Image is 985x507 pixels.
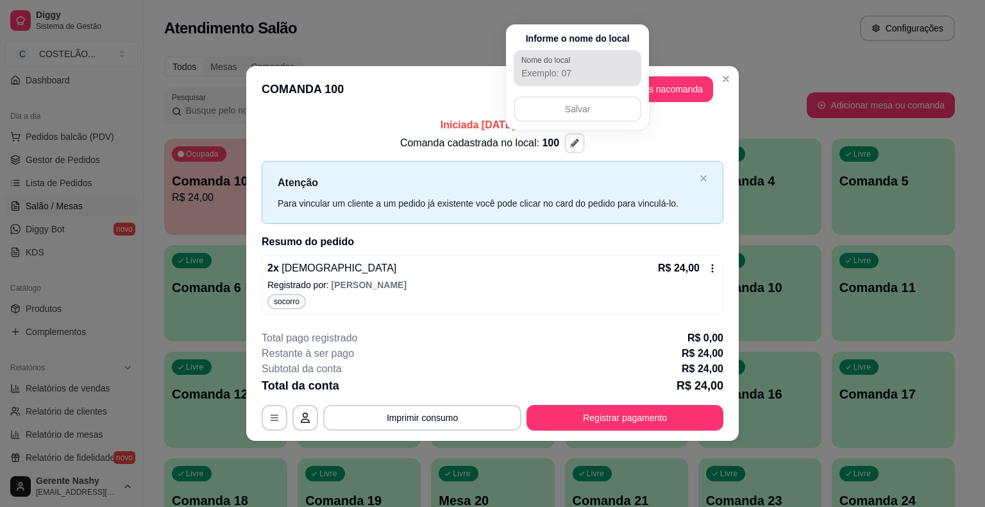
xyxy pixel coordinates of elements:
[716,69,736,89] button: Close
[332,280,407,290] span: [PERSON_NAME]
[687,331,723,346] p: R$ 0,00
[682,346,723,361] p: R$ 24,00
[521,67,634,80] input: Nome do local
[526,405,723,431] button: Registrar pagamento
[677,377,723,395] p: R$ 24,00
[700,175,707,182] span: close
[526,32,630,45] p: Informe o nome do local
[521,55,575,65] label: Nome do local
[542,137,559,148] span: 100
[246,66,739,112] header: COMANDA 100
[262,346,354,361] p: Restante à ser pago
[267,261,396,276] p: 2 x
[262,377,339,395] p: Total da conta
[700,175,707,183] button: close
[262,234,723,250] h2: Resumo do pedido
[267,279,718,291] p: Registrado por:
[262,117,723,133] p: Iniciada [DATE] 21:08
[271,296,302,307] span: socorro
[278,175,695,191] p: Atenção
[262,361,342,377] p: Subtotal da conta
[658,261,700,276] p: R$ 24,00
[682,361,723,377] p: R$ 24,00
[262,331,357,346] p: Total pago registrado
[279,262,396,273] span: [DEMOGRAPHIC_DATA]
[400,135,559,151] p: Comanda cadastrada no local:
[278,196,695,211] div: Para vincular um cliente a um pedido já existente você pode clicar no card do pedido para vinculá...
[323,405,521,431] button: Imprimir consumo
